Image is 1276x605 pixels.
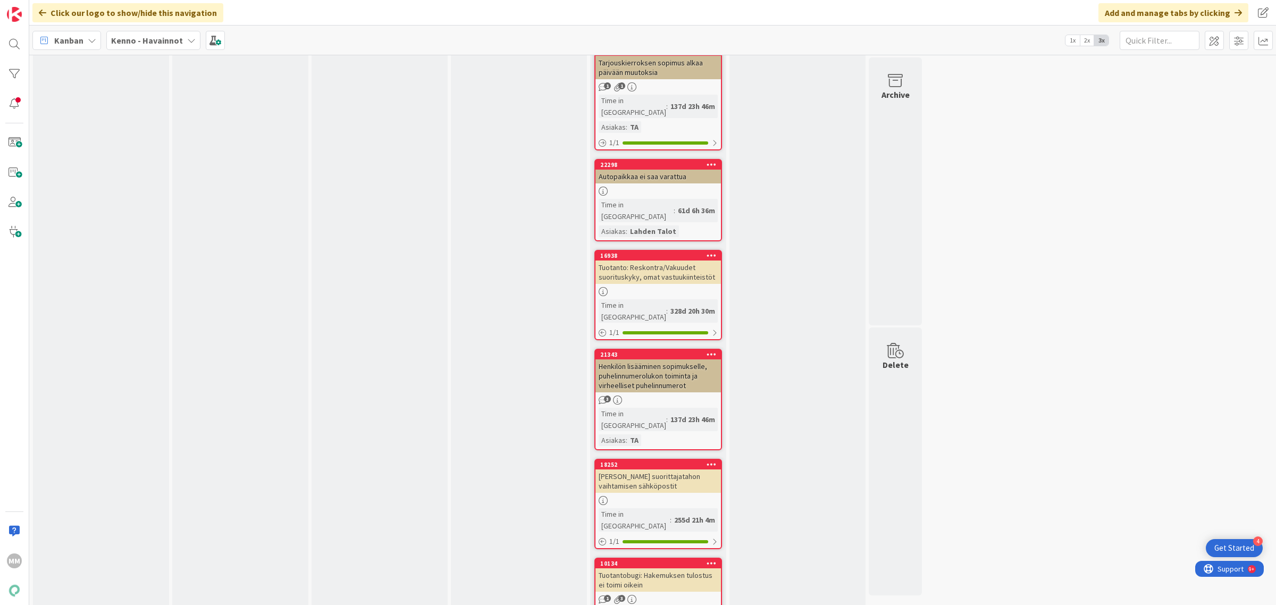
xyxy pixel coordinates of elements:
[627,434,641,446] div: TA
[599,299,666,323] div: Time in [GEOGRAPHIC_DATA]
[1214,543,1254,553] div: Get Started
[668,305,718,317] div: 328d 20h 30m
[595,469,721,493] div: [PERSON_NAME] suorittajatahon vaihtamisen sähköpostit
[595,136,721,149] div: 1/1
[883,358,909,371] div: Delete
[671,514,718,526] div: 255d 21h 4m
[595,559,721,592] div: 10134Tuotantobugi: Hakemuksen tulostus ei toimi oikein
[600,461,721,468] div: 18252
[627,225,679,237] div: Lahden Talot
[22,2,48,14] span: Support
[7,553,22,568] div: MM
[670,514,671,526] span: :
[604,82,611,89] span: 1
[599,225,626,237] div: Asiakas
[595,160,721,183] div: 22298Autopaikkaa ei saa varattua
[595,460,721,493] div: 18252[PERSON_NAME] suorittajatahon vaihtamisen sähköpostit
[668,414,718,425] div: 137d 23h 46m
[595,251,721,261] div: 16938
[666,100,668,112] span: :
[595,56,721,79] div: Tarjouskierroksen sopimus alkaa päivään muutoksia
[675,205,718,216] div: 61d 6h 36m
[595,261,721,284] div: Tuotanto: Reskontra/Vakuudet suorituskyky, omat vastuukiinteistöt
[1065,35,1080,46] span: 1x
[595,326,721,339] div: 1/1
[595,568,721,592] div: Tuotantobugi: Hakemuksen tulostus ei toimi oikein
[600,252,721,259] div: 16938
[666,414,668,425] span: :
[599,508,670,532] div: Time in [GEOGRAPHIC_DATA]
[1098,3,1248,22] div: Add and manage tabs by clicking
[1094,35,1109,46] span: 3x
[595,460,721,469] div: 18252
[595,350,721,359] div: 21343
[626,434,627,446] span: :
[111,35,183,46] b: Kenno - Havainnot
[595,535,721,548] div: 1/1
[32,3,223,22] div: Click our logo to show/hide this navigation
[627,121,641,133] div: TA
[54,34,83,47] span: Kanban
[1080,35,1094,46] span: 2x
[626,121,627,133] span: :
[668,100,718,112] div: 137d 23h 46m
[599,434,626,446] div: Asiakas
[599,121,626,133] div: Asiakas
[626,225,627,237] span: :
[618,82,625,89] span: 1
[618,595,625,602] span: 3
[1120,31,1199,50] input: Quick Filter...
[595,251,721,284] div: 16938Tuotanto: Reskontra/Vakuudet suorituskyky, omat vastuukiinteistöt
[600,560,721,567] div: 10134
[674,205,675,216] span: :
[599,408,666,431] div: Time in [GEOGRAPHIC_DATA]
[595,359,721,392] div: Henkilön lisääminen sopimukselle, puhelinnumerolukon toiminta ja virheelliset puhelinnumerot
[666,305,668,317] span: :
[604,396,611,402] span: 3
[7,583,22,598] img: avatar
[600,351,721,358] div: 21343
[595,46,721,79] div: 21259Tarjouskierroksen sopimus alkaa päivään muutoksia
[609,327,619,338] span: 1 / 1
[600,161,721,169] div: 22298
[604,595,611,602] span: 1
[7,7,22,22] img: Visit kanbanzone.com
[595,559,721,568] div: 10134
[1206,539,1263,557] div: Open Get Started checklist, remaining modules: 4
[595,160,721,170] div: 22298
[882,88,910,101] div: Archive
[595,350,721,392] div: 21343Henkilön lisääminen sopimukselle, puhelinnumerolukon toiminta ja virheelliset puhelinnumerot
[599,95,666,118] div: Time in [GEOGRAPHIC_DATA]
[599,199,674,222] div: Time in [GEOGRAPHIC_DATA]
[1253,536,1263,546] div: 4
[609,536,619,547] span: 1 / 1
[595,170,721,183] div: Autopaikkaa ei saa varattua
[54,4,59,13] div: 9+
[609,137,619,148] span: 1 / 1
